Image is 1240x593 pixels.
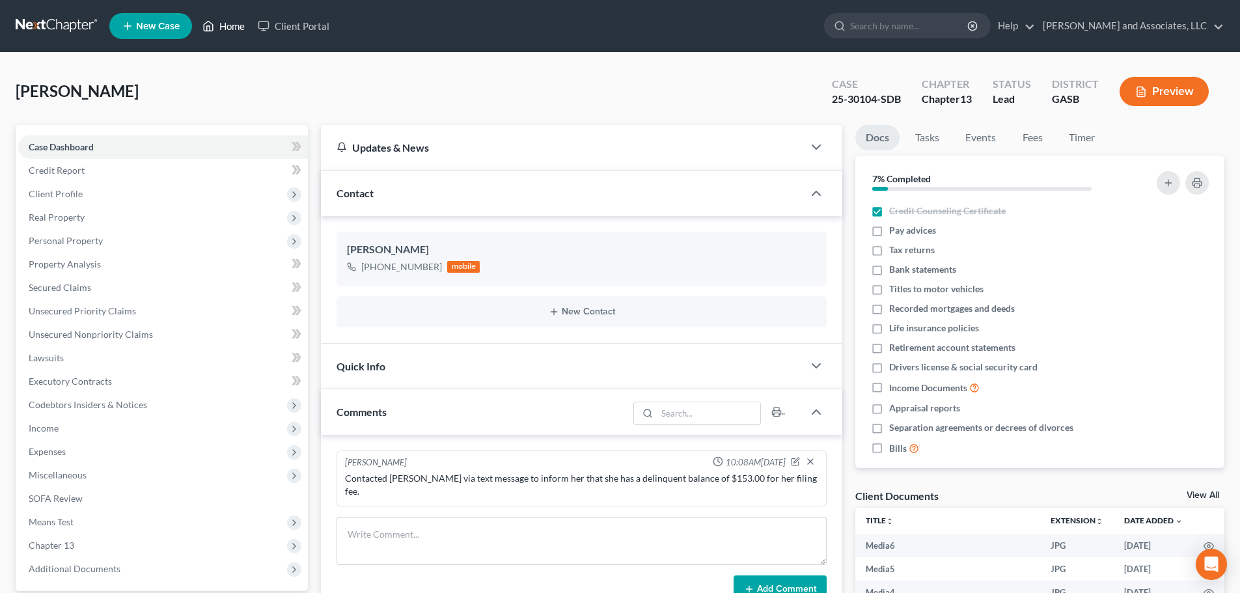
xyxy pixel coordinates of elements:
span: Personal Property [29,235,103,246]
i: unfold_more [886,517,894,525]
a: Date Added expand_more [1124,516,1183,525]
a: Secured Claims [18,276,308,299]
a: Home [196,14,251,38]
i: unfold_more [1095,517,1103,525]
input: Search by name... [850,14,969,38]
span: New Case [136,21,180,31]
a: Extensionunfold_more [1051,516,1103,525]
a: Unsecured Priority Claims [18,299,308,323]
div: Chapter [922,92,972,107]
span: Contact [337,187,374,199]
span: [PERSON_NAME] [16,81,139,100]
span: Separation agreements or decrees of divorces [889,421,1073,434]
a: Credit Report [18,159,308,182]
a: Fees [1012,125,1053,150]
span: Income Documents [889,381,967,394]
span: Comments [337,406,387,418]
a: Docs [855,125,900,150]
div: Case [832,77,901,92]
span: Appraisal reports [889,402,960,415]
a: Titleunfold_more [866,516,894,525]
span: Credit Report [29,165,85,176]
a: Property Analysis [18,253,308,276]
span: Chapter 13 [29,540,74,551]
a: Executory Contracts [18,370,308,393]
td: JPG [1040,557,1114,581]
span: Titles to motor vehicles [889,283,984,296]
input: Search... [657,402,761,424]
span: Bank statements [889,263,956,276]
span: Retirement account statements [889,341,1015,354]
span: Unsecured Nonpriority Claims [29,329,153,340]
span: Means Test [29,516,74,527]
button: Preview [1120,77,1209,106]
span: Miscellaneous [29,469,87,480]
a: Tasks [905,125,950,150]
span: Quick Info [337,360,385,372]
div: Contacted [PERSON_NAME] via text message to inform her that she has a delinquent balance of $153.... [345,472,818,498]
div: Lead [993,92,1031,107]
span: Executory Contracts [29,376,112,387]
td: [DATE] [1114,557,1193,581]
span: Bills [889,442,907,455]
td: Media5 [855,557,1040,581]
div: Client Documents [855,489,939,503]
a: SOFA Review [18,487,308,510]
span: Tax returns [889,243,935,256]
span: 13 [960,92,972,105]
a: [PERSON_NAME] and Associates, LLC [1036,14,1224,38]
td: JPG [1040,534,1114,557]
div: [PERSON_NAME] [347,242,816,258]
span: Credit Counseling Certificate [889,204,1006,217]
div: Open Intercom Messenger [1196,549,1227,580]
span: Lawsuits [29,352,64,363]
span: Income [29,422,59,434]
a: Timer [1058,125,1105,150]
span: Codebtors Insiders & Notices [29,399,147,410]
td: [DATE] [1114,534,1193,557]
a: Help [991,14,1035,38]
span: Pay advices [889,224,936,237]
a: Unsecured Nonpriority Claims [18,323,308,346]
span: Life insurance policies [889,322,979,335]
i: expand_more [1175,517,1183,525]
span: Real Property [29,212,85,223]
span: Case Dashboard [29,141,94,152]
a: Lawsuits [18,346,308,370]
a: Events [955,125,1006,150]
a: View All [1187,491,1219,500]
span: Unsecured Priority Claims [29,305,136,316]
div: mobile [447,261,480,273]
div: District [1052,77,1099,92]
span: Expenses [29,446,66,457]
td: Media6 [855,534,1040,557]
span: Recorded mortgages and deeds [889,302,1015,315]
span: Additional Documents [29,563,120,574]
span: Drivers license & social security card [889,361,1038,374]
span: 10:08AM[DATE] [726,456,786,469]
span: Secured Claims [29,282,91,293]
div: GASB [1052,92,1099,107]
div: Status [993,77,1031,92]
button: New Contact [347,307,816,317]
a: Client Portal [251,14,336,38]
a: Case Dashboard [18,135,308,159]
div: [PERSON_NAME] [345,456,407,469]
div: [PHONE_NUMBER] [361,260,442,273]
span: Property Analysis [29,258,101,269]
div: Updates & News [337,141,788,154]
span: Client Profile [29,188,83,199]
div: 25-30104-SDB [832,92,901,107]
strong: 7% Completed [872,173,931,184]
div: Chapter [922,77,972,92]
span: SOFA Review [29,493,83,504]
